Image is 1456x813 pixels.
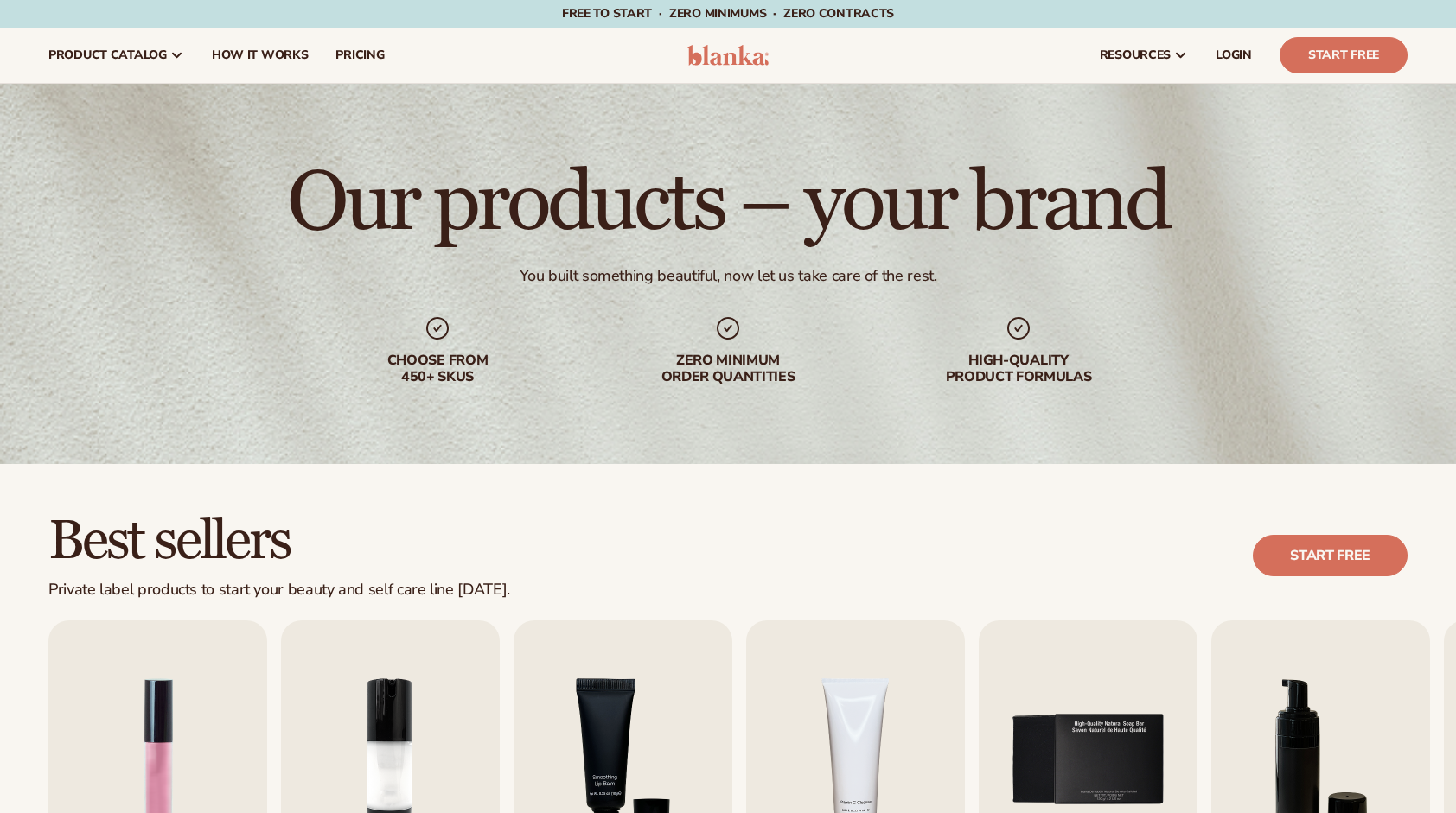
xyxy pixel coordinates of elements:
[287,162,1168,245] h1: Our products – your brand
[1086,28,1202,83] a: resources
[908,353,1129,385] div: High-quality product formulas
[322,28,398,83] a: pricing
[1216,48,1252,62] span: LOGIN
[1100,48,1171,62] span: resources
[562,5,894,22] span: Free to start · ZERO minimums · ZERO contracts
[1202,28,1266,83] a: LOGIN
[48,581,510,600] div: Private label products to start your beauty and self care line [DATE].
[687,45,770,66] img: logo
[48,48,167,62] span: product catalog
[1253,535,1408,576] a: Start free
[1280,37,1408,73] a: Start Free
[212,48,309,62] span: How It Works
[198,28,322,83] a: How It Works
[35,28,198,83] a: product catalog
[520,266,937,286] div: You built something beautiful, now let us take care of the rest.
[327,353,548,385] div: Choose from 450+ Skus
[335,48,384,62] span: pricing
[48,512,510,570] h2: Best sellers
[617,353,839,385] div: Zero minimum order quantities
